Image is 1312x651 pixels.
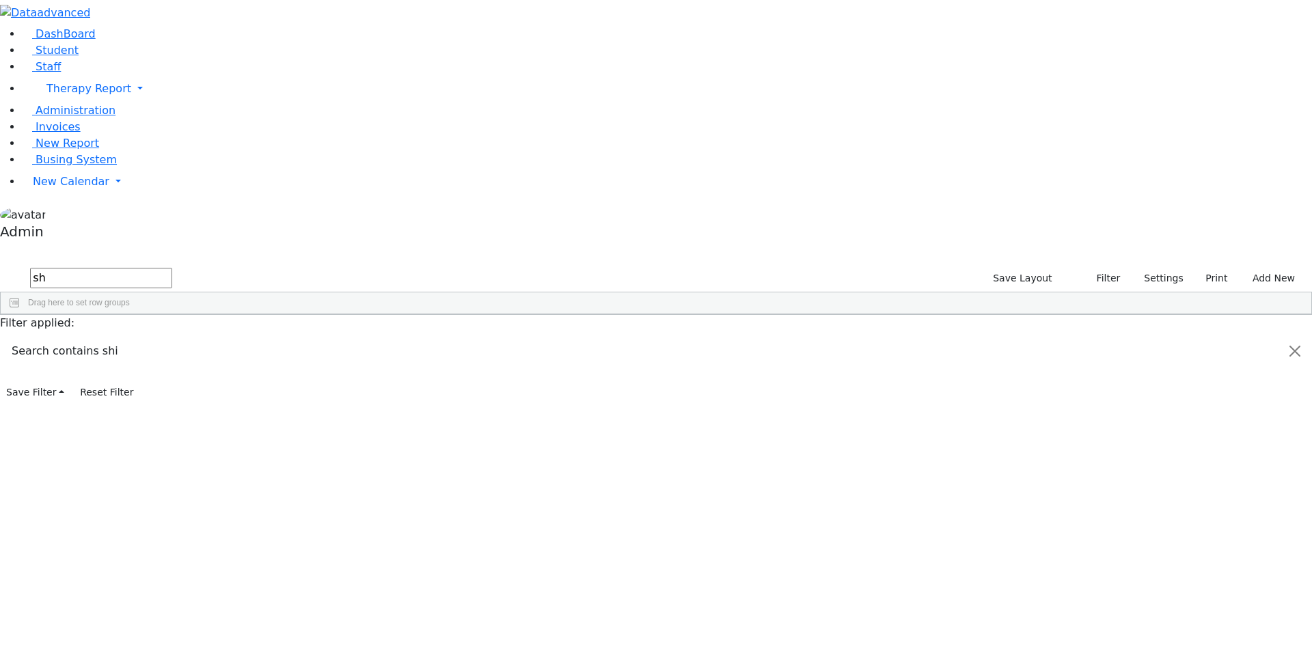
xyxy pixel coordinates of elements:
a: Busing System [22,153,117,166]
span: DashBoard [36,27,96,40]
button: Settings [1126,268,1189,289]
button: Filter [1079,268,1127,289]
span: Administration [36,104,115,117]
span: New Report [36,137,99,150]
span: New Calendar [33,175,109,188]
input: Search [30,268,172,288]
a: DashBoard [22,27,96,40]
a: Staff [22,60,61,73]
span: Busing System [36,153,117,166]
button: Add New [1239,268,1301,289]
span: Staff [36,60,61,73]
a: Therapy Report [22,75,1312,102]
a: Invoices [22,120,81,133]
span: Invoices [36,120,81,133]
button: Print [1190,268,1234,289]
span: Therapy Report [46,82,131,95]
a: Administration [22,104,115,117]
button: Save Layout [987,268,1058,289]
a: New Calendar [22,168,1312,195]
a: New Report [22,137,99,150]
button: Reset Filter [74,382,139,403]
span: Drag here to set row groups [28,298,130,307]
a: Student [22,44,79,57]
span: Student [36,44,79,57]
button: Close [1279,332,1311,370]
